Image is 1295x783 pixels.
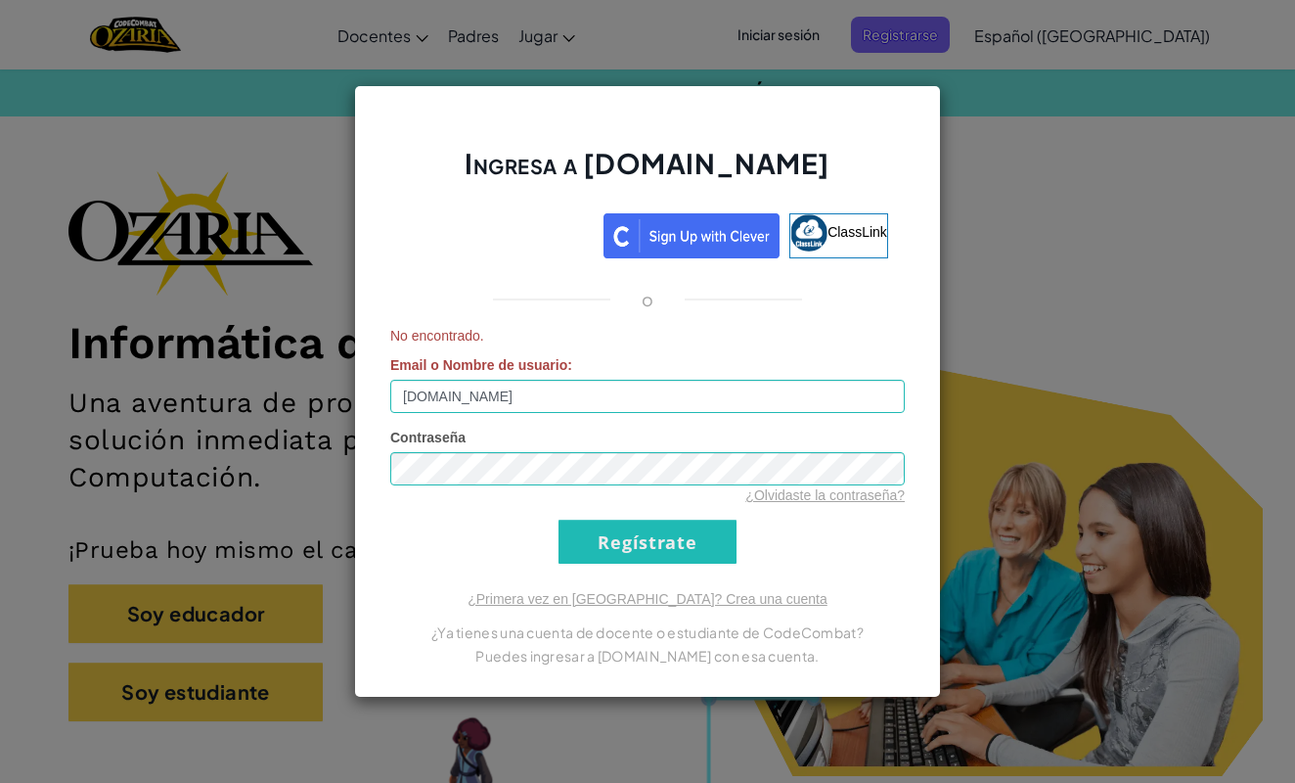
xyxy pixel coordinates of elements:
[407,211,594,254] div: Acceder con Google. Se abre en una pestaña nueva
[390,430,466,445] span: Contraseña
[558,520,737,564] input: Regístrate
[397,211,603,254] iframe: Botón de Acceder con Google
[390,355,572,375] label: :
[390,326,905,345] span: No encontrado.
[468,591,827,607] a: ¿Primera vez en [GEOGRAPHIC_DATA]? Crea una cuenta
[790,214,827,252] img: classlink-logo-small.png
[827,224,887,240] span: ClassLink
[745,487,905,503] a: ¿Olvidaste la contraseña?
[390,621,905,644] p: ¿Ya tienes una cuenta de docente o estudiante de CodeCombat?
[390,644,905,668] p: Puedes ingresar a [DOMAIN_NAME] con esa cuenta.
[390,145,905,202] h2: Ingresa a [DOMAIN_NAME]
[603,213,780,258] img: clever_sso_button@2x.png
[642,288,653,311] p: o
[390,357,567,373] span: Email o Nombre de usuario
[407,213,594,258] a: Acceder con Google. Se abre en una pestaña nueva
